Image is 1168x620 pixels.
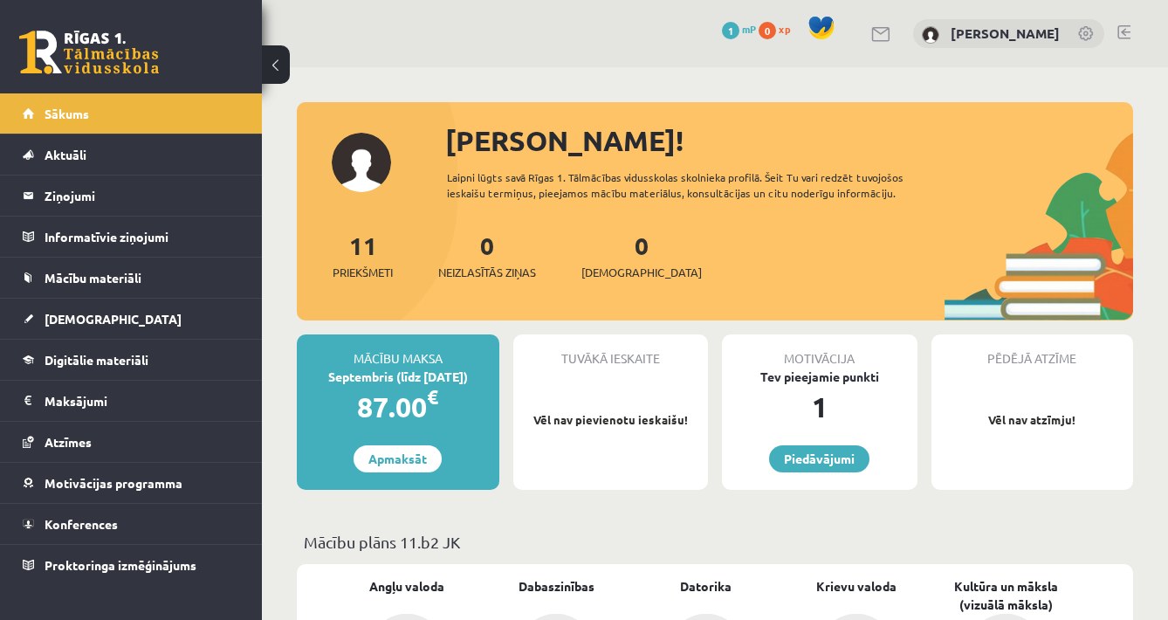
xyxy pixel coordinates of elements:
a: Aktuāli [23,134,240,175]
div: Mācību maksa [297,334,499,368]
span: mP [742,22,756,36]
div: [PERSON_NAME]! [445,120,1133,162]
div: 1 [722,386,917,428]
a: Rīgas 1. Tālmācības vidusskola [19,31,159,74]
legend: Informatīvie ziņojumi [45,217,240,257]
a: 0Neizlasītās ziņas [438,230,536,281]
span: 1 [722,22,739,39]
div: Pēdējā atzīme [931,334,1134,368]
span: [DEMOGRAPHIC_DATA] [45,311,182,327]
a: [DEMOGRAPHIC_DATA] [23,299,240,339]
a: Maksājumi [23,381,240,421]
span: 0 [759,22,776,39]
div: Tuvākā ieskaite [513,334,709,368]
p: Mācību plāns 11.b2 JK [304,530,1126,554]
a: 0 xp [759,22,799,36]
div: Septembris (līdz [DATE]) [297,368,499,386]
span: Atzīmes [45,434,92,450]
div: Tev pieejamie punkti [722,368,917,386]
img: Laura Liepiņa [922,26,939,44]
a: Digitālie materiāli [23,340,240,380]
a: Ziņojumi [23,176,240,216]
a: Atzīmes [23,422,240,462]
a: [PERSON_NAME] [951,24,1060,42]
span: Mācību materiāli [45,270,141,286]
span: Priekšmeti [333,264,393,281]
legend: Maksājumi [45,381,240,421]
div: Laipni lūgts savā Rīgas 1. Tālmācības vidusskolas skolnieka profilā. Šeit Tu vari redzēt tuvojošo... [447,169,949,201]
a: Apmaksāt [354,445,442,472]
a: Kultūra un māksla (vizuālā māksla) [931,577,1081,614]
span: Konferences [45,516,118,532]
a: Mācību materiāli [23,258,240,298]
a: 0[DEMOGRAPHIC_DATA] [581,230,702,281]
p: Vēl nav atzīmju! [940,411,1125,429]
p: Vēl nav pievienotu ieskaišu! [522,411,700,429]
a: Krievu valoda [816,577,897,596]
span: xp [779,22,790,36]
span: Neizlasītās ziņas [438,264,536,281]
a: 11Priekšmeti [333,230,393,281]
a: Konferences [23,504,240,544]
div: 87.00 [297,386,499,428]
span: [DEMOGRAPHIC_DATA] [581,264,702,281]
span: € [427,384,438,410]
a: Datorika [680,577,732,596]
span: Digitālie materiāli [45,352,148,368]
span: Aktuāli [45,147,86,162]
a: Piedāvājumi [769,445,869,472]
a: Informatīvie ziņojumi [23,217,240,257]
a: Proktoringa izmēģinājums [23,545,240,585]
a: Motivācijas programma [23,463,240,503]
a: Dabaszinības [519,577,594,596]
a: Sākums [23,93,240,134]
legend: Ziņojumi [45,176,240,216]
div: Motivācija [722,334,917,368]
a: 1 mP [722,22,756,36]
a: Angļu valoda [369,577,444,596]
span: Motivācijas programma [45,475,182,491]
span: Sākums [45,106,89,121]
span: Proktoringa izmēģinājums [45,557,196,573]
